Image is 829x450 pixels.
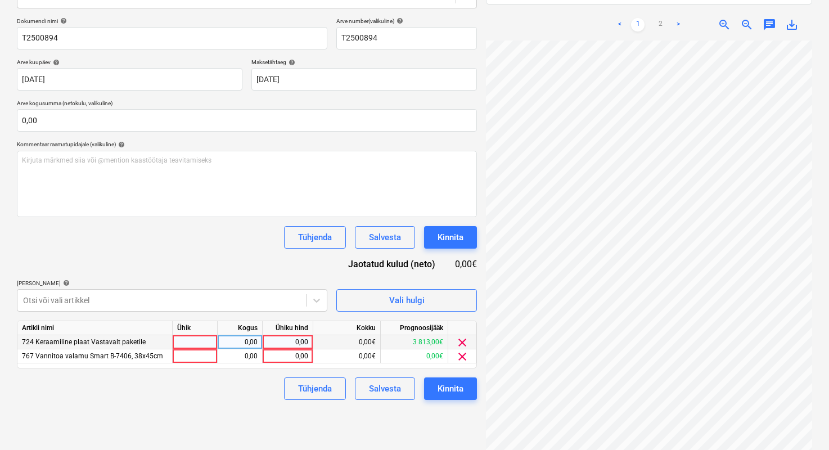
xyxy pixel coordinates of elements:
span: help [61,280,70,286]
div: Prognoosijääk [381,321,448,335]
span: help [58,17,67,24]
input: Arve kogusumma (netokulu, valikuline) [17,109,477,132]
span: help [286,59,295,66]
span: 767 Vannitoa valamu Smart B-7406, 38x45cm [22,352,163,360]
div: Kommentaar raamatupidajale (valikuline) [17,141,477,148]
div: Dokumendi nimi [17,17,327,25]
span: chat [763,18,776,31]
div: 0,00€ [313,335,381,349]
input: Dokumendi nimi [17,27,327,49]
button: Tühjenda [284,226,346,249]
span: zoom_out [740,18,754,31]
span: clear [456,350,469,363]
input: Arve number [336,27,477,49]
input: Arve kuupäeva pole määratud. [17,68,242,91]
div: 0,00 [222,349,258,363]
div: Kinnita [438,381,463,396]
div: Salvesta [369,381,401,396]
span: zoom_in [718,18,731,31]
span: 724 Keraamiline plaat Vastavalt paketile [22,338,146,346]
span: help [394,17,403,24]
div: Ühiku hind [263,321,313,335]
span: save_alt [785,18,799,31]
div: 0,00€ [313,349,381,363]
button: Salvesta [355,377,415,400]
button: Kinnita [424,377,477,400]
div: 3 813,00€ [381,335,448,349]
div: Arve number (valikuline) [336,17,477,25]
button: Vali hulgi [336,289,477,312]
div: Kinnita [438,230,463,245]
div: Kogus [218,321,263,335]
a: Previous page [613,18,627,31]
a: Page 2 [654,18,667,31]
div: Salvesta [369,230,401,245]
span: help [116,141,125,148]
div: Arve kuupäev [17,58,242,66]
div: Ühik [173,321,218,335]
input: Tähtaega pole määratud [251,68,477,91]
div: Maksetähtaeg [251,58,477,66]
div: Tühjenda [298,381,332,396]
div: [PERSON_NAME] [17,280,327,287]
button: Kinnita [424,226,477,249]
div: Tühjenda [298,230,332,245]
div: 0,00€ [381,349,448,363]
div: Jaotatud kulud (neto) [331,258,453,271]
span: clear [456,336,469,349]
div: 0,00€ [453,258,477,271]
a: Page 1 is your current page [631,18,645,31]
div: 0,00 [267,335,308,349]
div: Vali hulgi [389,293,425,308]
button: Salvesta [355,226,415,249]
div: Kokku [313,321,381,335]
div: 0,00 [267,349,308,363]
div: Artikli nimi [17,321,173,335]
button: Tühjenda [284,377,346,400]
span: help [51,59,60,66]
iframe: Chat Widget [773,396,829,450]
div: 0,00 [222,335,258,349]
p: Arve kogusumma (netokulu, valikuline) [17,100,477,109]
a: Next page [672,18,685,31]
